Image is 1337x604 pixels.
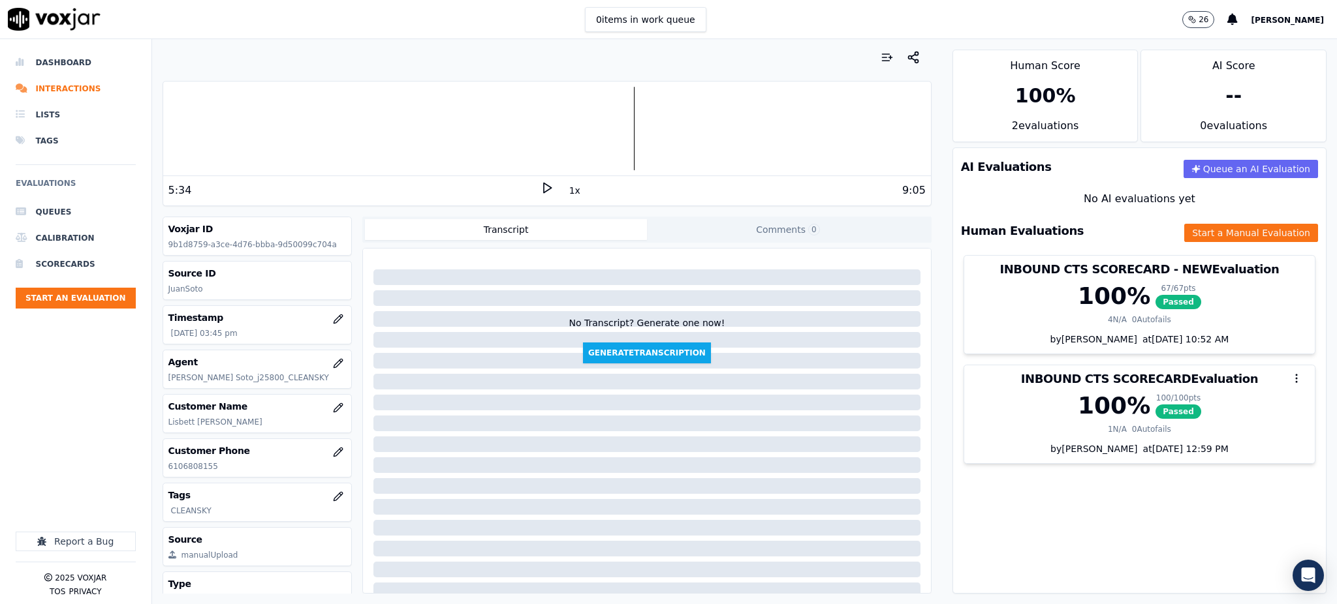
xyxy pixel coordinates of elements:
h3: Tags [168,489,347,502]
button: 26 [1182,11,1227,28]
button: TOS [50,586,65,597]
h3: Customer Name [168,400,347,413]
div: No AI evaluations yet [964,191,1315,207]
h3: Source ID [168,267,347,280]
p: Lisbett [PERSON_NAME] [168,417,347,427]
img: voxjar logo [8,8,101,31]
a: Lists [16,102,136,128]
span: [PERSON_NAME] [1251,16,1324,25]
button: 1x [567,181,583,200]
button: Queue an AI Evaluation [1184,160,1318,178]
h3: Type [168,577,347,590]
p: [PERSON_NAME] Soto_j25800_CLEANSKY [168,372,347,383]
div: 4 N/A [1108,314,1127,325]
p: 2025 Voxjar [55,573,106,583]
p: [DATE] 03:45 pm [171,328,347,339]
span: 0 [808,224,820,235]
div: 100 % [1015,84,1076,108]
h3: Human Evaluations [961,225,1084,237]
h3: Timestamp [168,311,347,324]
div: No Transcript? Generate one now! [569,316,725,342]
div: manualUpload [181,550,238,560]
div: 1 N/A [1108,424,1127,434]
button: Transcript [365,219,647,240]
div: 100 % [1078,283,1150,309]
div: -- [1225,84,1242,108]
button: Comments [647,219,929,240]
a: Dashboard [16,50,136,76]
span: Passed [1156,404,1201,419]
div: 100 / 100 pts [1156,393,1201,403]
button: [PERSON_NAME] [1251,12,1337,27]
h3: AI Evaluations [961,161,1052,173]
div: 2 evaluation s [953,118,1138,142]
div: 9:05 [902,183,926,198]
a: Queues [16,199,136,225]
button: Report a Bug [16,532,136,551]
div: at [DATE] 12:59 PM [1138,442,1229,455]
p: JuanSoto [168,284,347,294]
div: by [PERSON_NAME] [964,442,1315,463]
a: Scorecards [16,251,136,277]
h3: Source [168,533,347,546]
div: Human Score [953,50,1138,74]
button: 26 [1182,11,1214,28]
h3: INBOUND CTS SCORECARD - NEW Evaluation [972,264,1307,275]
p: 9b1d8759-a3ce-4d76-bbba-9d50099c704a [168,239,347,250]
a: Interactions [16,76,136,102]
button: Start an Evaluation [16,288,136,309]
div: AI Score [1141,50,1326,74]
div: 0 Autofails [1132,424,1171,434]
span: Passed [1156,295,1201,309]
div: Open Intercom Messenger [1293,560,1324,591]
p: 6106808155 [168,461,347,472]
h3: Voxjar ID [168,222,347,235]
button: 0items in work queue [585,7,706,32]
button: GenerateTranscription [583,342,711,363]
a: Calibration [16,225,136,251]
h3: Agent [168,355,347,369]
div: by [PERSON_NAME] [964,333,1315,354]
button: Start a Manual Evaluation [1184,224,1318,242]
div: at [DATE] 10:52 AM [1137,333,1229,346]
button: Privacy [69,586,101,597]
p: CLEANSKY [171,506,347,516]
a: Tags [16,128,136,154]
div: 100 % [1078,393,1150,419]
h6: Evaluations [16,175,136,199]
p: 26 [1199,14,1208,25]
div: 0 Autofails [1132,314,1171,325]
h3: Customer Phone [168,444,347,457]
div: 0 evaluation s [1141,118,1326,142]
div: 5:34 [168,183,192,198]
div: 67 / 67 pts [1156,283,1201,294]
